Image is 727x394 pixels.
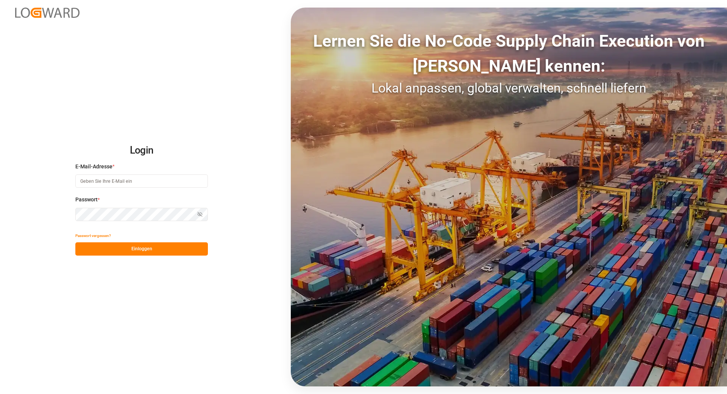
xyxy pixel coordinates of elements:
button: Einloggen [75,242,208,256]
img: Logward_new_orange.png [15,8,80,18]
input: Geben Sie Ihre E-Mail ein [75,174,208,188]
font: Einloggen [131,246,152,251]
font: Login [130,144,154,156]
font: Passwort [75,196,98,202]
font: Passwort vergessen? [75,234,111,238]
font: Lernen Sie die No-Code Supply Chain Execution von [PERSON_NAME] kennen: [313,31,705,76]
font: E-Mail-Adresse [75,163,112,170]
font: Lokal anpassen, global verwalten, schnell liefern [371,80,646,96]
button: Passwort vergessen? [75,229,111,242]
